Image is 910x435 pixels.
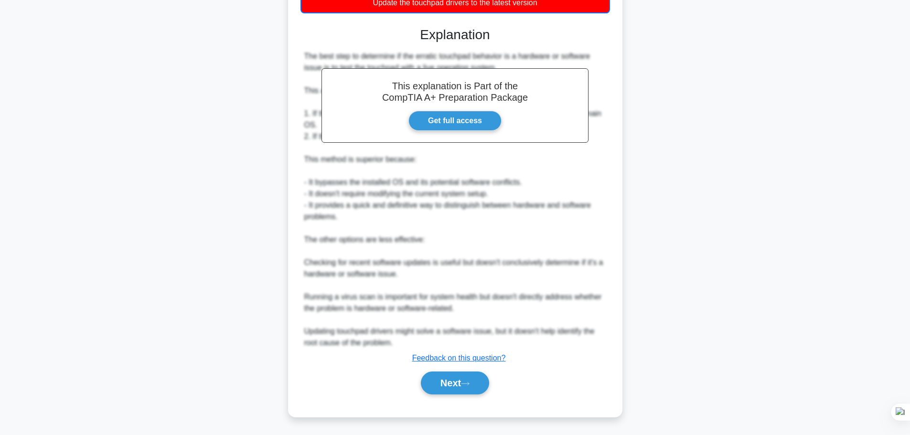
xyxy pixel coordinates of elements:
[412,354,506,362] a: Feedback on this question?
[304,51,606,349] div: The best step to determine if the erratic touchpad behavior is a hardware or software issue is to...
[408,111,502,131] a: Get full access
[421,371,489,394] button: Next
[306,27,604,43] h3: Explanation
